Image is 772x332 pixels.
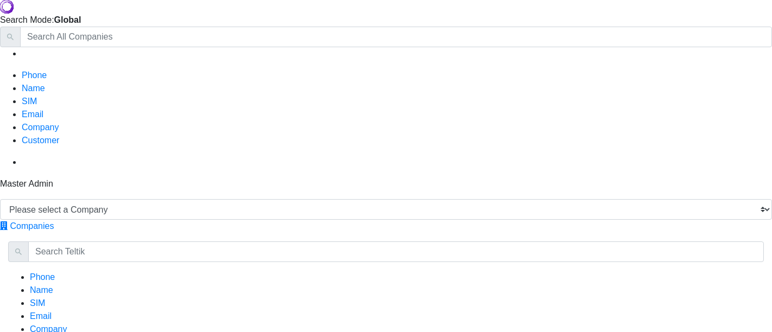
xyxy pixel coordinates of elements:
[22,97,37,106] a: SIM
[20,27,772,47] input: Search All Companies
[10,221,54,231] span: Companies
[30,298,45,308] a: SIM
[22,71,47,80] a: Phone
[22,123,59,132] a: Company
[22,84,45,93] a: Name
[54,15,81,24] strong: Global
[30,272,55,282] a: Phone
[28,241,764,262] input: Search Teltik
[30,285,53,295] a: Name
[22,110,43,119] a: Email
[22,136,59,145] a: Customer
[30,311,52,321] a: Email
